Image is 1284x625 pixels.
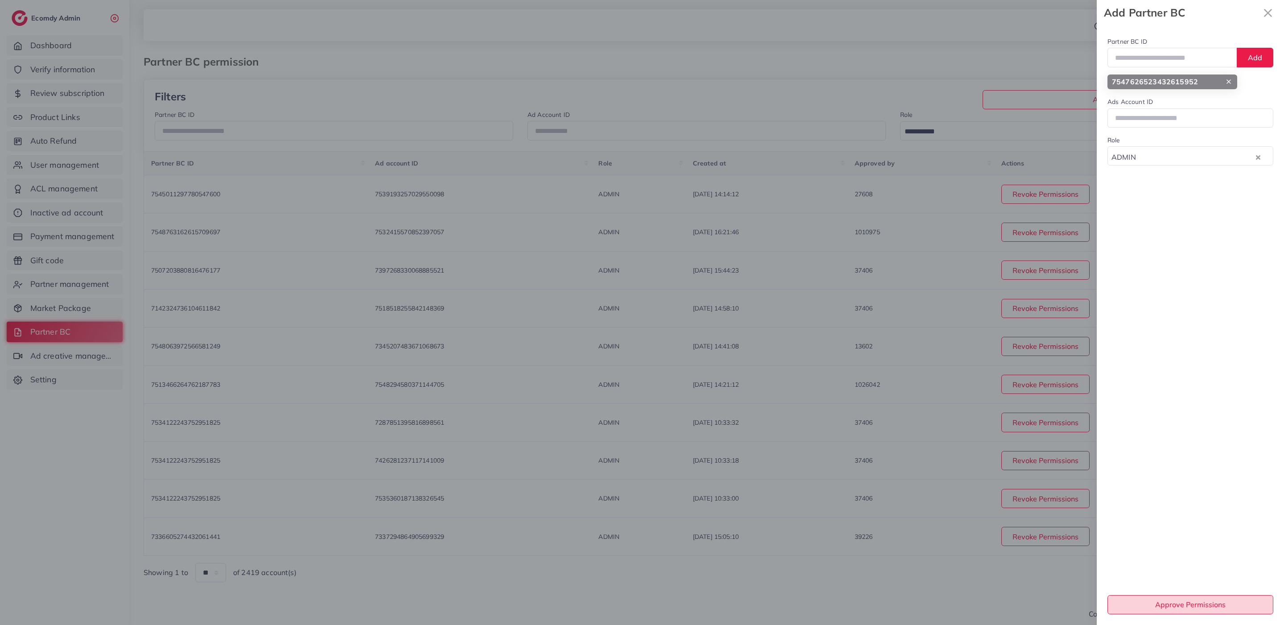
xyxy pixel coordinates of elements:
svg: x [1259,4,1277,22]
button: Add [1237,48,1273,67]
button: Close [1259,4,1277,22]
label: Partner BC ID [1107,37,1147,46]
strong: 7547626523432615952 [1112,77,1198,87]
div: Search for option [1107,146,1273,166]
input: Search for option [1139,150,1254,164]
span: ADMIN [1110,150,1138,164]
span: Approve Permissions [1155,600,1226,609]
label: Role [1107,136,1120,145]
button: Approve Permissions [1107,595,1273,614]
button: Clear Selected [1256,152,1260,162]
strong: Add Partner BC [1104,5,1259,21]
label: Ads Account ID [1107,97,1153,106]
